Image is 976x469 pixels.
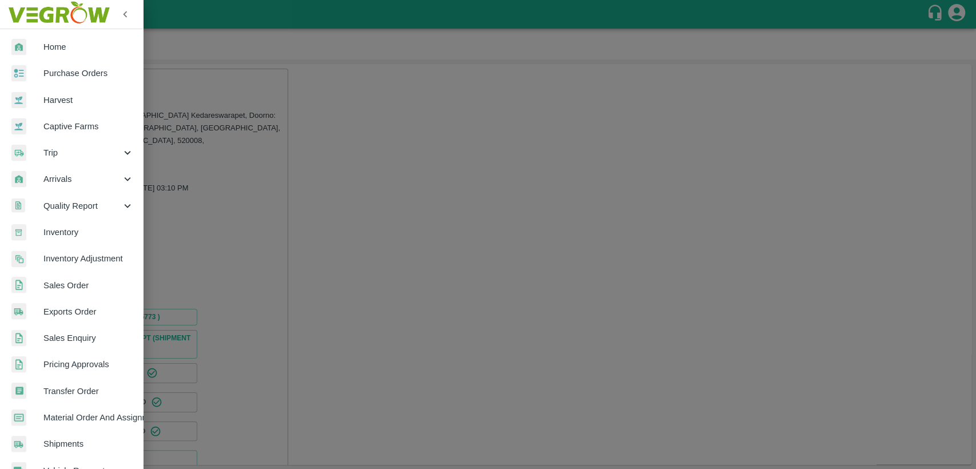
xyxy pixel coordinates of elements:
[43,94,134,106] span: Harvest
[43,438,134,450] span: Shipments
[11,198,25,213] img: qualityReport
[11,277,26,293] img: sales
[43,146,121,159] span: Trip
[43,173,121,185] span: Arrivals
[11,65,26,82] img: reciept
[43,305,134,318] span: Exports Order
[43,252,134,265] span: Inventory Adjustment
[11,330,26,347] img: sales
[11,303,26,320] img: shipments
[11,251,26,267] img: inventory
[43,120,134,133] span: Captive Farms
[11,92,26,109] img: harvest
[11,436,26,452] img: shipments
[43,358,134,371] span: Pricing Approvals
[43,200,121,212] span: Quality Report
[11,383,26,399] img: whTransfer
[43,279,134,292] span: Sales Order
[11,356,26,373] img: sales
[43,411,134,424] span: Material Order And Assignment
[11,118,26,135] img: harvest
[43,67,134,80] span: Purchase Orders
[43,332,134,344] span: Sales Enquiry
[43,41,134,53] span: Home
[11,410,26,426] img: centralMaterial
[11,224,26,241] img: whInventory
[11,171,26,188] img: whArrival
[11,145,26,161] img: delivery
[43,385,134,398] span: Transfer Order
[11,39,26,55] img: whArrival
[43,226,134,239] span: Inventory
